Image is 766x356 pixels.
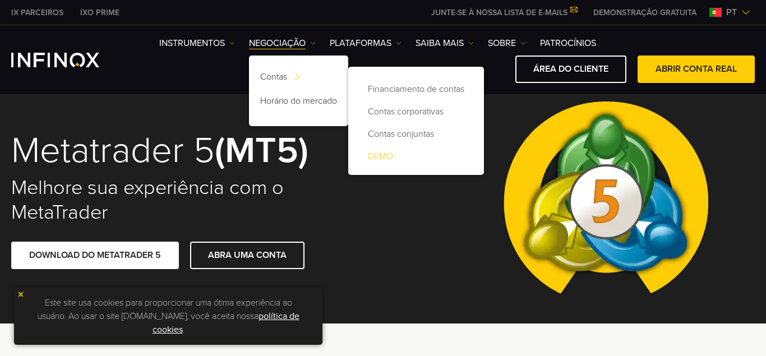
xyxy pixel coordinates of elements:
a: INFINOX [3,7,72,19]
a: Patrocínios [540,36,596,50]
a: Contas corporativas [359,100,473,123]
a: JUNTE-SE À NOSSA LISTA DE E-MAILS [423,8,585,17]
a: PLATAFORMAS [330,36,402,50]
h1: Metatrader 5 [11,132,368,170]
span: pt [722,6,741,19]
a: ÁREA DO CLIENTE [515,56,626,83]
a: Contas [249,67,348,91]
a: ABRA UMA CONTA [190,242,304,269]
a: Financiamento de contas [359,78,473,100]
h2: Melhore sua experiência com o MetaTrader [11,175,368,225]
a: INFINOX MENU [585,7,705,19]
a: Horário do mercado [249,91,348,115]
a: DOWNLOAD DO METATRADER 5 [11,242,179,269]
a: Saiba mais [416,36,474,50]
a: INFINOX [72,7,128,19]
a: Contas conjuntas [359,123,473,145]
a: DEMO [359,145,473,168]
a: Instrumentos [159,36,235,50]
a: ABRIR CONTA REAL [638,56,755,83]
strong: (MT5) [215,128,308,173]
img: Meta Trader 5 [495,78,717,323]
a: NEGOCIAÇÃO [249,36,316,50]
img: yellow close icon [17,290,25,298]
a: INFINOX Logo [11,53,126,67]
p: Este site usa cookies para proporcionar uma ótima experiência ao usuário. Ao usar o site [DOMAIN_... [20,293,317,339]
a: SOBRE [488,36,526,50]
